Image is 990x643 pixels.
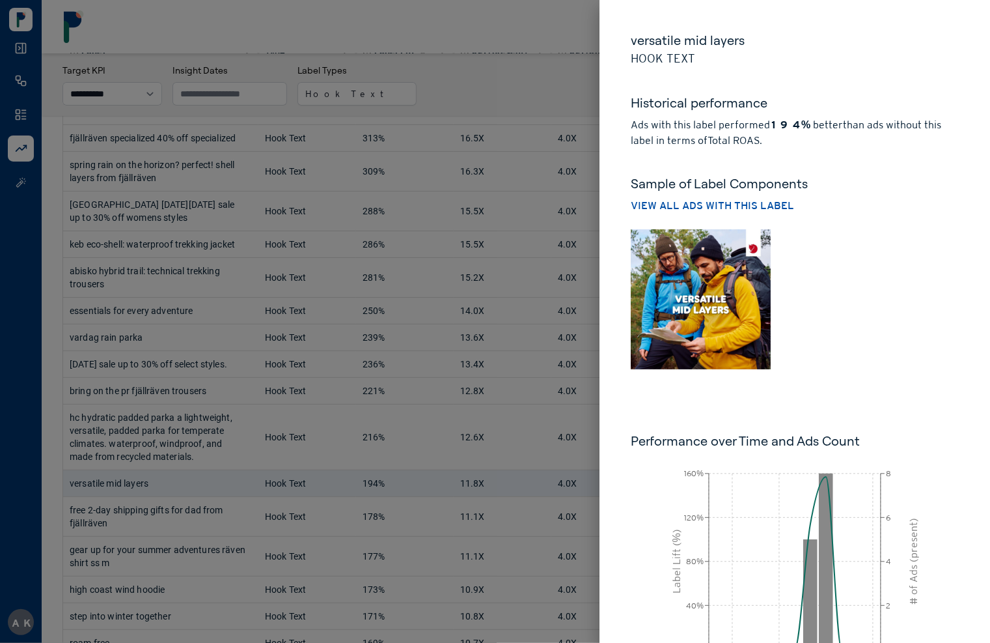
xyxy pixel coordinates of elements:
[907,519,920,605] tspan: # of Ads (present)
[684,469,704,478] tspan: 160%
[631,94,959,117] h5: Historical performance
[631,50,959,68] p: Hook Text
[670,530,683,594] tspan: Label Lift (%)
[631,432,959,450] h6: Performance over Time and Ads Count
[631,175,959,193] h5: Sample of Label Components
[631,229,771,369] img: img72f49aa14462e5fec6cfb24edb9f1bec
[631,31,959,50] h5: versatile mid layers
[684,513,704,522] tspan: 120%
[686,557,704,566] tspan: 80%
[770,119,810,131] strong: 194%
[886,513,890,522] tspan: 6
[631,198,794,214] button: View all ads with this label
[886,557,891,566] tspan: 4
[686,601,704,610] tspan: 40%
[631,117,959,149] p: Ads with this label performed better than ads without this label in terms of Total ROAS .
[886,469,891,478] tspan: 8
[886,601,890,610] tspan: 2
